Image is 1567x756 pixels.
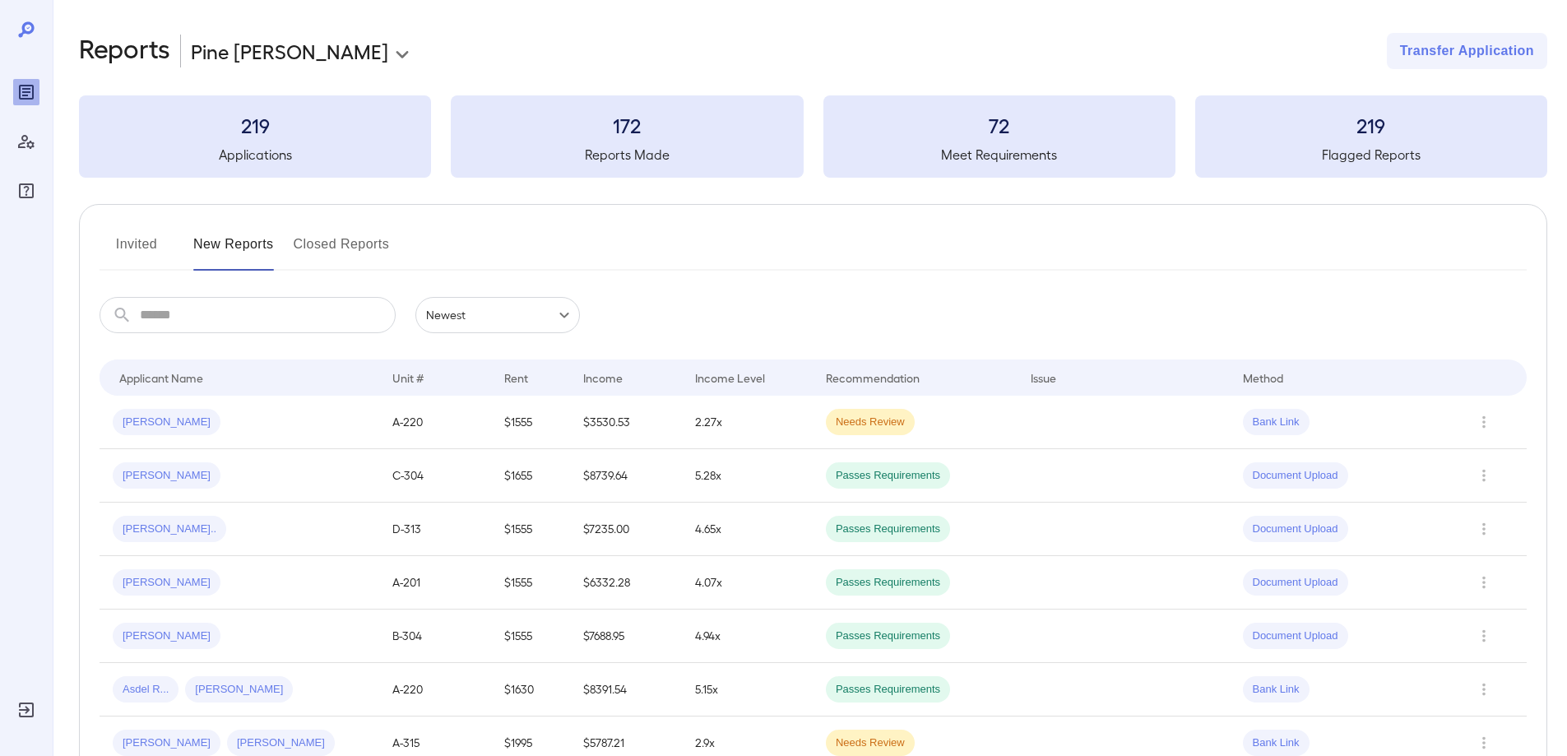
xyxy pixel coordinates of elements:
[491,663,570,717] td: $1630
[1243,628,1348,644] span: Document Upload
[583,368,623,387] div: Income
[826,575,950,591] span: Passes Requirements
[227,735,335,751] span: [PERSON_NAME]
[504,368,531,387] div: Rent
[682,503,813,556] td: 4.65x
[1243,415,1310,430] span: Bank Link
[79,33,170,69] h2: Reports
[392,368,424,387] div: Unit #
[1243,522,1348,537] span: Document Upload
[826,628,950,644] span: Passes Requirements
[1471,409,1497,435] button: Row Actions
[491,396,570,449] td: $1555
[826,368,920,387] div: Recommendation
[682,396,813,449] td: 2.27x
[682,556,813,610] td: 4.07x
[79,145,431,165] h5: Applications
[491,503,570,556] td: $1555
[826,682,950,698] span: Passes Requirements
[1471,730,1497,756] button: Row Actions
[415,297,580,333] div: Newest
[826,735,915,751] span: Needs Review
[695,368,765,387] div: Income Level
[491,449,570,503] td: $1655
[1387,33,1547,69] button: Transfer Application
[570,663,682,717] td: $8391.54
[491,556,570,610] td: $1555
[823,145,1175,165] h5: Meet Requirements
[13,697,39,723] div: Log Out
[1243,682,1310,698] span: Bank Link
[113,468,220,484] span: [PERSON_NAME]
[79,95,1547,178] summary: 219Applications172Reports Made72Meet Requirements219Flagged Reports
[570,503,682,556] td: $7235.00
[1243,368,1283,387] div: Method
[682,610,813,663] td: 4.94x
[113,628,220,644] span: [PERSON_NAME]
[193,231,274,271] button: New Reports
[119,368,203,387] div: Applicant Name
[13,128,39,155] div: Manage Users
[1471,676,1497,703] button: Row Actions
[1243,468,1348,484] span: Document Upload
[570,556,682,610] td: $6332.28
[570,396,682,449] td: $3530.53
[191,38,388,64] p: Pine [PERSON_NAME]
[1471,623,1497,649] button: Row Actions
[13,79,39,105] div: Reports
[379,396,491,449] td: A-220
[823,112,1175,138] h3: 72
[826,468,950,484] span: Passes Requirements
[113,415,220,430] span: [PERSON_NAME]
[113,522,226,537] span: [PERSON_NAME]..
[113,575,220,591] span: [PERSON_NAME]
[570,610,682,663] td: $7688.95
[491,610,570,663] td: $1555
[100,231,174,271] button: Invited
[1031,368,1057,387] div: Issue
[379,449,491,503] td: C-304
[826,522,950,537] span: Passes Requirements
[570,449,682,503] td: $8739.64
[185,682,293,698] span: [PERSON_NAME]
[294,231,390,271] button: Closed Reports
[79,112,431,138] h3: 219
[1471,516,1497,542] button: Row Actions
[113,735,220,751] span: [PERSON_NAME]
[682,663,813,717] td: 5.15x
[379,503,491,556] td: D-313
[113,682,178,698] span: Asdel R...
[1471,569,1497,596] button: Row Actions
[1243,575,1348,591] span: Document Upload
[379,610,491,663] td: B-304
[1243,735,1310,751] span: Bank Link
[451,112,803,138] h3: 172
[379,556,491,610] td: A-201
[826,415,915,430] span: Needs Review
[451,145,803,165] h5: Reports Made
[379,663,491,717] td: A-220
[1471,462,1497,489] button: Row Actions
[13,178,39,204] div: FAQ
[1195,145,1547,165] h5: Flagged Reports
[1195,112,1547,138] h3: 219
[682,449,813,503] td: 5.28x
